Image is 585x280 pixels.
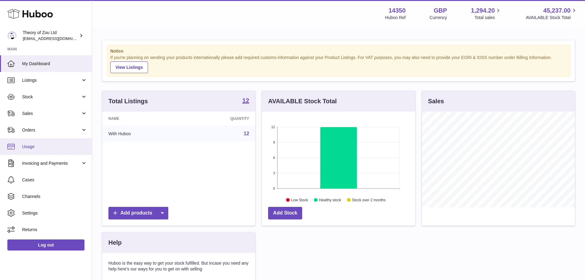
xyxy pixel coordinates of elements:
[23,36,90,41] span: [EMAIL_ADDRESS][DOMAIN_NAME]
[543,6,571,15] span: 45,237.00
[22,177,87,183] span: Cases
[434,6,447,15] strong: GBP
[388,6,406,15] strong: 14350
[110,55,567,73] div: If you're planning on sending your products internationally please add required customs informati...
[22,61,87,67] span: My Dashboard
[526,6,578,21] a: 45,237.00 AVAILABLE Stock Total
[108,207,168,219] a: Add products
[23,30,78,41] div: Theory of Zou Ltd
[430,15,447,21] div: Currency
[385,15,406,21] div: Huboo Ref
[273,187,275,190] text: 0
[319,198,341,202] text: Healthy stock
[108,260,249,272] p: Huboo is the easy way to get your stock fulfilled. But incase you need any help here's our ways f...
[268,97,337,105] h3: AVAILABLE Stock Total
[7,31,17,40] img: internalAdmin-14350@internal.huboo.com
[242,97,249,105] a: 12
[22,160,81,166] span: Invoicing and Payments
[526,15,578,21] span: AVAILABLE Stock Total
[242,97,249,104] strong: 12
[428,97,444,105] h3: Sales
[271,125,275,129] text: 12
[102,112,183,126] th: Name
[7,239,84,250] a: Log out
[273,171,275,175] text: 3
[22,77,81,83] span: Listings
[273,140,275,144] text: 9
[22,210,87,216] span: Settings
[102,126,183,142] td: With Huboo
[108,97,148,105] h3: Total Listings
[474,15,502,21] span: Total sales
[471,6,502,21] a: 1,294.20 Total sales
[110,61,148,73] a: View Listings
[22,111,81,116] span: Sales
[22,94,81,100] span: Stock
[273,156,275,160] text: 6
[22,127,81,133] span: Orders
[22,227,87,233] span: Returns
[244,131,249,136] a: 12
[183,112,255,126] th: Quantity
[291,198,308,202] text: Low Stock
[352,198,386,202] text: Stock over 2 months
[22,194,87,199] span: Channels
[108,239,122,247] h3: Help
[22,144,87,150] span: Usage
[110,48,567,54] strong: Notice
[471,6,495,15] span: 1,294.20
[268,207,302,219] a: Add Stock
